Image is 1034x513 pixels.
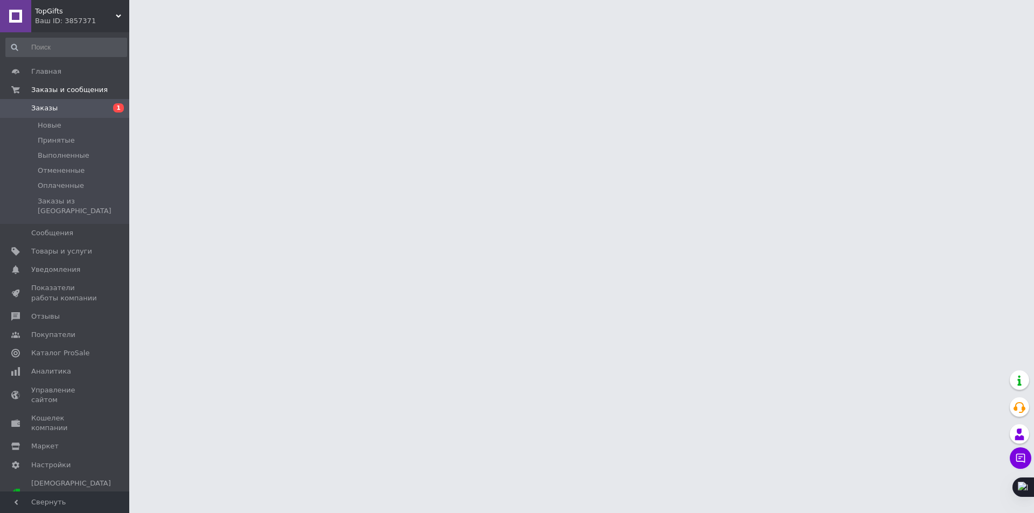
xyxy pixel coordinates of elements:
[31,67,61,76] span: Главная
[38,181,84,191] span: Оплаченные
[31,441,59,451] span: Маркет
[31,247,92,256] span: Товары и услуги
[1010,447,1031,469] button: Чат с покупателем
[31,312,60,321] span: Отзывы
[31,228,73,238] span: Сообщения
[31,85,108,95] span: Заказы и сообщения
[31,479,111,508] span: [DEMOGRAPHIC_DATA] и счета
[31,283,100,303] span: Показатели работы компании
[35,6,116,16] span: TopGifts
[31,348,89,358] span: Каталог ProSale
[113,103,124,113] span: 1
[31,413,100,433] span: Кошелек компании
[38,136,75,145] span: Принятые
[5,38,127,57] input: Поиск
[31,460,71,470] span: Настройки
[38,196,126,216] span: Заказы из [GEOGRAPHIC_DATA]
[31,265,80,275] span: Уведомления
[38,151,89,160] span: Выполненные
[31,103,58,113] span: Заказы
[31,385,100,405] span: Управление сайтом
[38,166,85,175] span: Отмененные
[31,330,75,340] span: Покупатели
[38,121,61,130] span: Новые
[31,367,71,376] span: Аналитика
[35,16,129,26] div: Ваш ID: 3857371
